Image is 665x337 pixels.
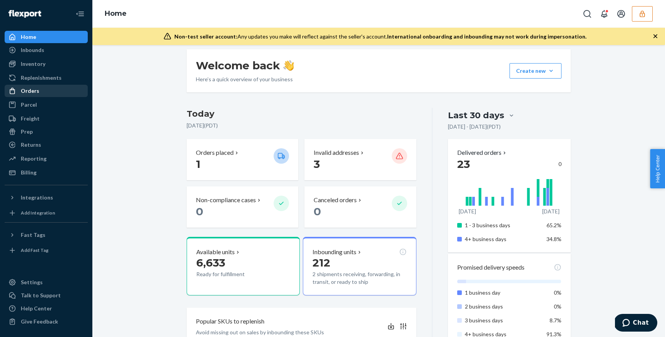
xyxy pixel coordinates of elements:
[5,244,88,257] a: Add Fast Tag
[21,101,37,109] div: Parcel
[312,256,330,269] span: 212
[5,112,88,125] a: Freight
[21,305,52,312] div: Help Center
[174,33,237,40] span: Non-test seller account:
[174,33,586,40] div: Any updates you make will reflect against the seller's account.
[21,60,45,68] div: Inventory
[465,289,541,297] p: 1 business day
[5,229,88,241] button: Fast Tags
[387,33,586,40] span: International onboarding and inbounding may not work during impersonation.
[650,149,665,188] button: Help Center
[303,237,416,295] button: Inbounding units2122 shipments receiving, forwarding, in transit, or ready to ship
[21,318,58,325] div: Give Feedback
[21,194,53,201] div: Integrations
[187,237,300,295] button: Available units6,633Ready for fulfillment
[465,317,541,324] p: 3 business days
[21,247,48,253] div: Add Fast Tag
[457,157,561,171] div: 0
[314,148,359,157] p: Invalid addresses
[465,221,541,229] p: 1 - 3 business days
[196,59,294,72] h1: Welcome back
[21,210,55,216] div: Add Integration
[5,302,88,315] a: Help Center
[546,222,561,228] span: 65.2%
[21,74,62,82] div: Replenishments
[196,329,324,336] p: Avoid missing out on sales by inbounding these SKUs
[21,33,36,41] div: Home
[596,6,612,22] button: Open notifications
[21,231,45,239] div: Fast Tags
[8,10,41,18] img: Flexport logo
[580,6,595,22] button: Open Search Box
[5,99,88,111] a: Parcel
[554,289,561,296] span: 0%
[187,186,298,228] button: Non-compliance cases 0
[5,31,88,43] a: Home
[465,303,541,310] p: 2 business days
[5,207,88,219] a: Add Integration
[312,270,406,286] p: 2 shipments receiving, forwarding, in transit, or ready to ship
[187,139,298,180] button: Orders placed 1
[5,44,88,56] a: Inbounds
[187,108,416,120] h3: Today
[196,158,201,171] span: 1
[554,303,561,310] span: 0%
[196,317,264,326] p: Popular SKUs to replenish
[5,191,88,204] button: Integrations
[196,248,235,257] p: Available units
[196,148,234,157] p: Orders placed
[457,158,470,171] span: 23
[5,139,88,151] a: Returns
[550,317,561,324] span: 8.7%
[196,270,267,278] p: Ready for fulfillment
[615,314,657,333] iframe: Opens a widget where you can chat to one of our agents
[283,60,294,71] img: hand-wave emoji
[21,87,39,95] div: Orders
[21,115,40,122] div: Freight
[72,6,88,22] button: Close Navigation
[105,9,127,18] a: Home
[312,248,356,257] p: Inbounding units
[21,292,61,299] div: Talk to Support
[457,148,508,157] button: Delivered orders
[465,235,541,243] p: 4+ business days
[99,3,133,25] ol: breadcrumbs
[5,289,88,302] button: Talk to Support
[5,72,88,84] a: Replenishments
[5,315,88,328] button: Give Feedback
[21,278,43,286] div: Settings
[314,158,320,171] span: 3
[196,196,256,205] p: Non-compliance cases
[5,58,88,70] a: Inventory
[196,75,294,83] p: Here’s a quick overview of your business
[542,208,560,215] p: [DATE]
[546,236,561,242] span: 34.8%
[314,196,357,205] p: Canceled orders
[5,153,88,165] a: Reporting
[196,205,203,218] span: 0
[5,126,88,138] a: Prep
[314,205,321,218] span: 0
[5,85,88,97] a: Orders
[5,166,88,179] a: Billing
[21,128,33,136] div: Prep
[457,263,525,272] p: Promised delivery speeds
[196,256,225,269] span: 6,633
[21,155,47,163] div: Reporting
[304,139,416,180] button: Invalid addresses 3
[448,109,504,121] div: Last 30 days
[21,141,41,149] div: Returns
[304,186,416,228] button: Canceled orders 0
[5,276,88,288] a: Settings
[21,169,37,176] div: Billing
[21,46,44,54] div: Inbounds
[510,63,561,79] button: Create new
[613,6,629,22] button: Open account menu
[187,122,416,129] p: [DATE] ( PDT )
[459,208,476,215] p: [DATE]
[448,123,501,131] p: [DATE] - [DATE] ( PDT )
